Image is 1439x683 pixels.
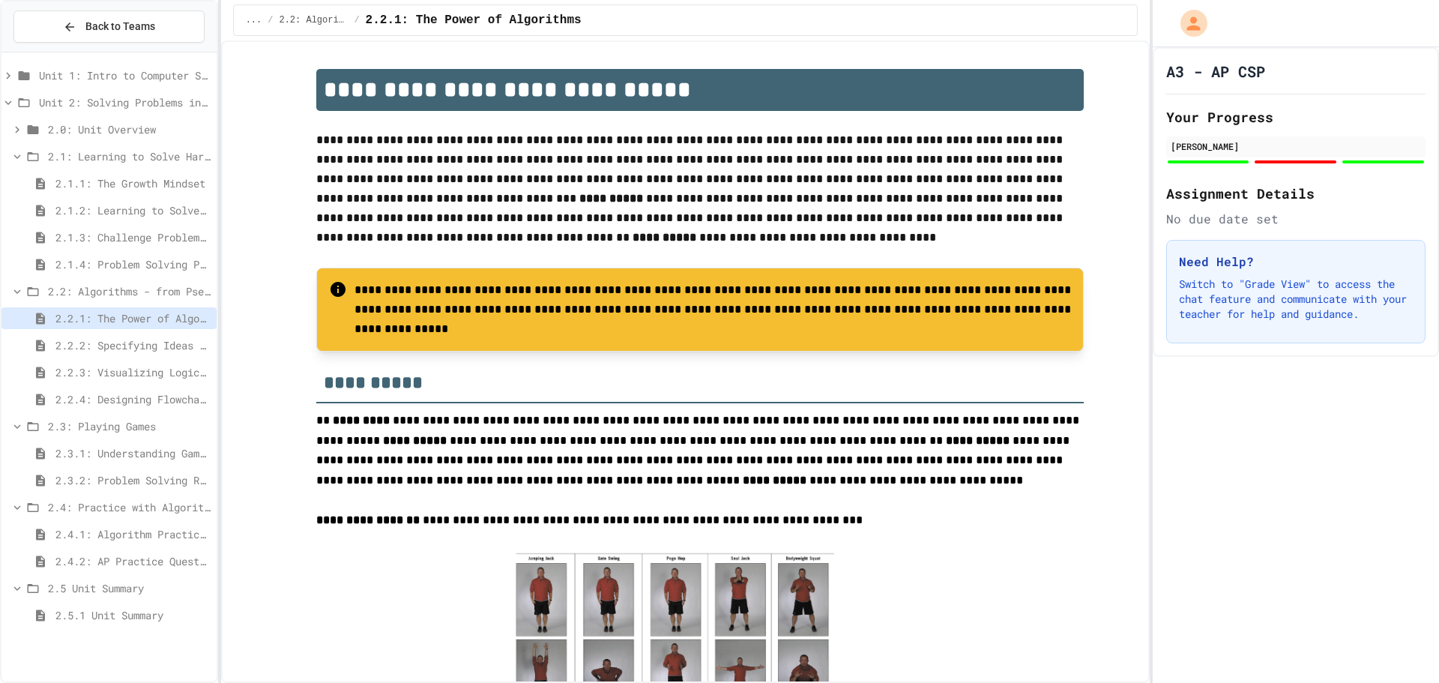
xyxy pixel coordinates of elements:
[55,364,211,380] span: 2.2.3: Visualizing Logic with Flowcharts
[1171,139,1421,153] div: [PERSON_NAME]
[246,14,262,26] span: ...
[1166,106,1426,127] h2: Your Progress
[48,418,211,434] span: 2.3: Playing Games
[55,229,211,245] span: 2.1.3: Challenge Problem - The Bridge
[55,472,211,488] span: 2.3.2: Problem Solving Reflection
[55,553,211,569] span: 2.4.2: AP Practice Questions
[55,526,211,542] span: 2.4.1: Algorithm Practice Exercises
[48,148,211,164] span: 2.1: Learning to Solve Hard Problems
[55,445,211,461] span: 2.3.1: Understanding Games with Flowcharts
[1166,61,1265,82] h1: A3 - AP CSP
[85,19,155,34] span: Back to Teams
[1179,277,1413,322] p: Switch to "Grade View" to access the chat feature and communicate with your teacher for help and ...
[55,391,211,407] span: 2.2.4: Designing Flowcharts
[39,94,211,110] span: Unit 2: Solving Problems in Computer Science
[55,256,211,272] span: 2.1.4: Problem Solving Practice
[48,121,211,137] span: 2.0: Unit Overview
[1315,558,1424,622] iframe: chat widget
[55,175,211,191] span: 2.1.1: The Growth Mindset
[39,67,211,83] span: Unit 1: Intro to Computer Science
[55,310,211,326] span: 2.2.1: The Power of Algorithms
[268,14,273,26] span: /
[55,202,211,218] span: 2.1.2: Learning to Solve Hard Problems
[55,607,211,623] span: 2.5.1 Unit Summary
[354,14,359,26] span: /
[1165,6,1211,40] div: My Account
[48,580,211,596] span: 2.5 Unit Summary
[48,283,211,299] span: 2.2: Algorithms - from Pseudocode to Flowcharts
[366,11,582,29] span: 2.2.1: The Power of Algorithms
[1376,623,1424,668] iframe: chat widget
[1166,210,1426,228] div: No due date set
[13,10,205,43] button: Back to Teams
[1166,183,1426,204] h2: Assignment Details
[279,14,348,26] span: 2.2: Algorithms - from Pseudocode to Flowcharts
[1179,253,1413,271] h3: Need Help?
[48,499,211,515] span: 2.4: Practice with Algorithms
[55,337,211,353] span: 2.2.2: Specifying Ideas with Pseudocode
